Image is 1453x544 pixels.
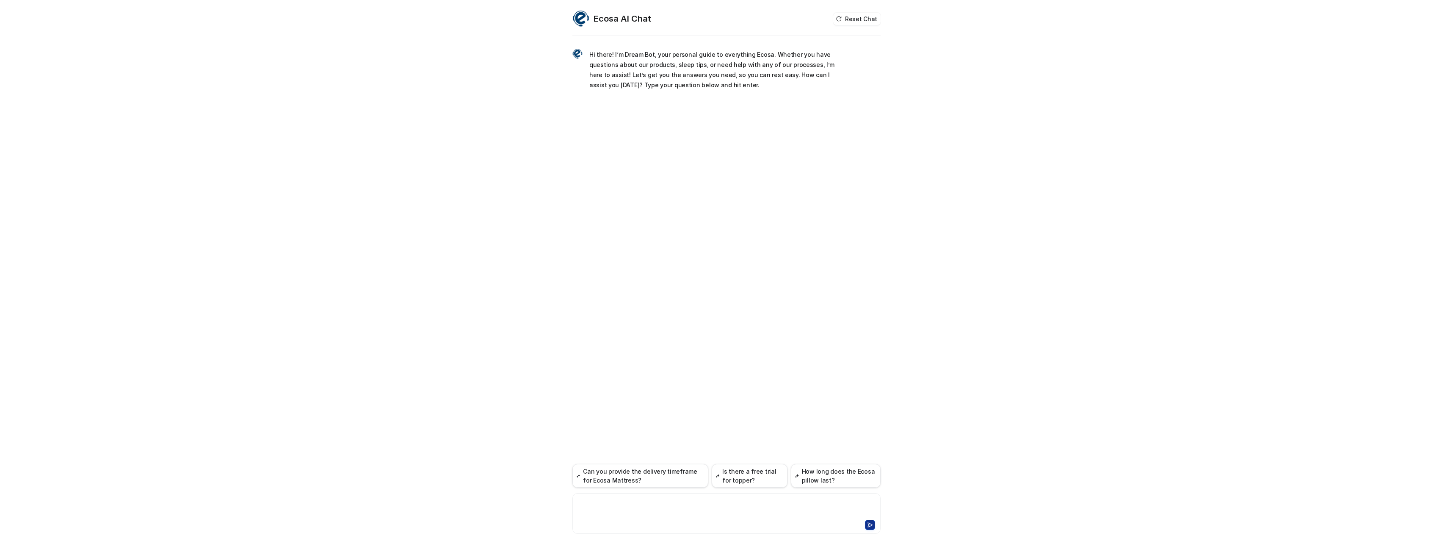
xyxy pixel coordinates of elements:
[833,13,881,25] button: Reset Chat
[572,10,589,27] img: Widget
[791,464,881,488] button: How long does the Ecosa pillow last?
[572,464,708,488] button: Can you provide the delivery timeframe for Ecosa Mattress?
[594,13,651,25] h2: Ecosa AI Chat
[589,50,837,90] p: Hi there! I’m Dream Bot, your personal guide to everything Ecosa. Whether you have questions abou...
[572,49,583,59] img: Widget
[712,464,787,488] button: Is there a free trial for topper?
